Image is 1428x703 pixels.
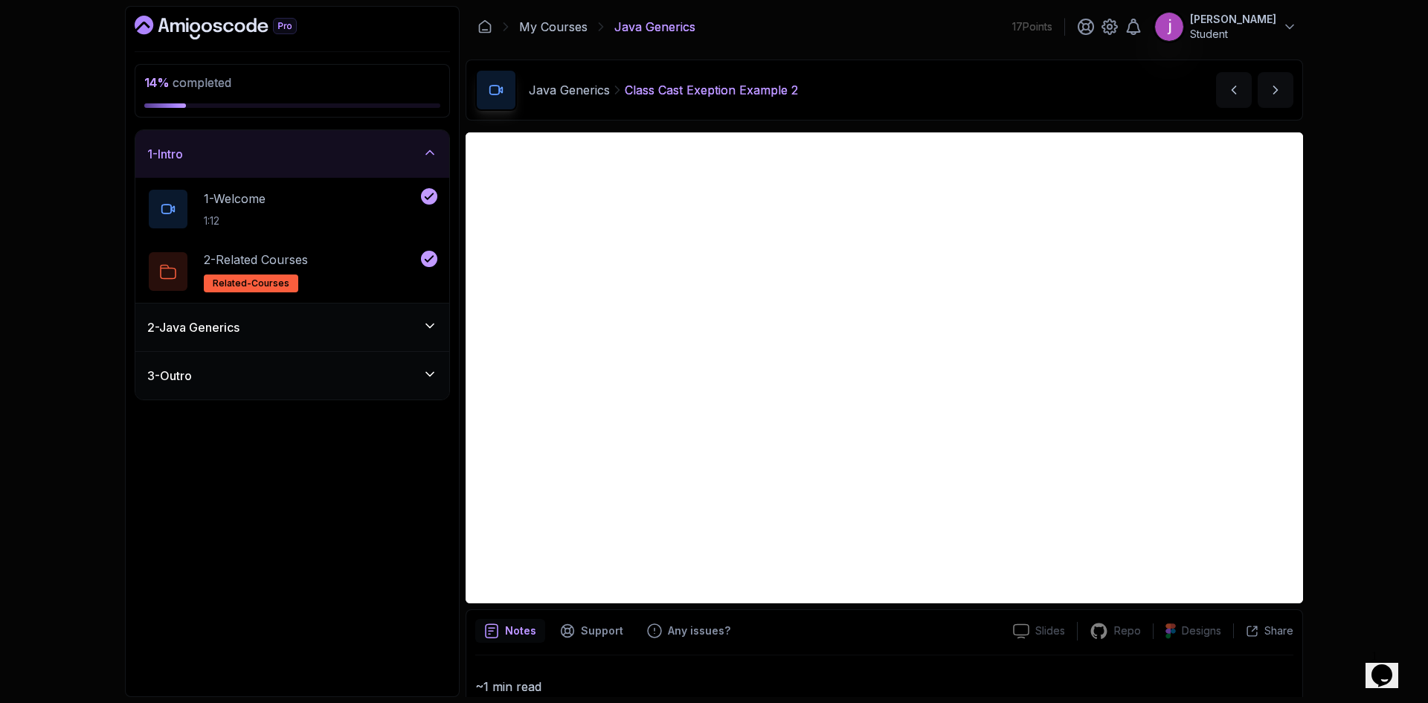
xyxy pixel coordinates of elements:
[144,75,231,90] span: completed
[135,16,331,39] a: Dashboard
[475,676,1293,697] p: ~1 min read
[147,367,192,385] h3: 3 - Outro
[1035,623,1065,638] p: Slides
[1190,27,1276,42] p: Student
[475,619,545,643] button: notes button
[505,623,536,638] p: Notes
[147,251,437,292] button: 2-Related Coursesrelated-courses
[519,18,588,36] a: My Courses
[625,81,798,99] p: Class Cast Exeption Example 2
[147,188,437,230] button: 1-Welcome1:12
[529,81,610,99] p: Java Generics
[1216,72,1252,108] button: previous content
[204,190,266,208] p: 1 - Welcome
[1154,12,1297,42] button: user profile image[PERSON_NAME]Student
[204,214,266,228] p: 1:12
[1366,643,1413,688] iframe: chat widget
[1233,623,1293,638] button: Share
[213,277,289,289] span: related-courses
[551,619,632,643] button: Support button
[1012,19,1052,34] p: 17 Points
[147,145,183,163] h3: 1 - Intro
[638,619,739,643] button: Feedback button
[466,132,1303,603] iframe: 2 - ClassCastException Example 2
[614,18,695,36] p: Java Generics
[668,623,730,638] p: Any issues?
[1155,13,1183,41] img: user profile image
[1264,623,1293,638] p: Share
[1190,12,1276,27] p: [PERSON_NAME]
[1114,623,1141,638] p: Repo
[581,623,623,638] p: Support
[135,352,449,399] button: 3-Outro
[477,19,492,34] a: Dashboard
[135,304,449,351] button: 2-Java Generics
[144,75,170,90] span: 14 %
[147,318,239,336] h3: 2 - Java Generics
[1182,623,1221,638] p: Designs
[1258,72,1293,108] button: next content
[135,130,449,178] button: 1-Intro
[204,251,308,269] p: 2 - Related Courses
